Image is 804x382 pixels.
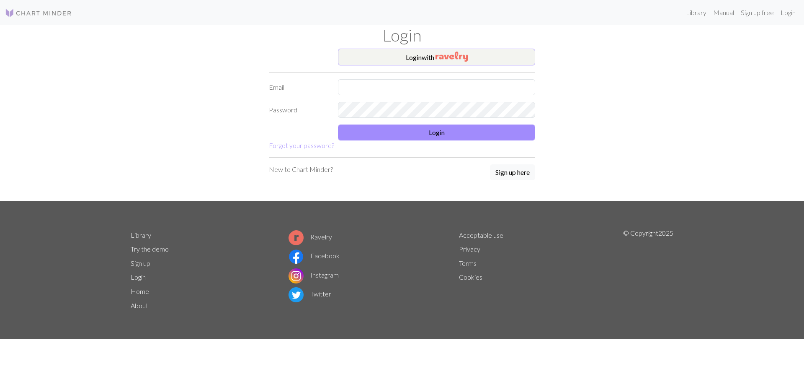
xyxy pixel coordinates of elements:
label: Email [264,79,333,95]
a: Ravelry [289,233,332,241]
h1: Login [126,25,678,45]
img: Instagram logo [289,268,304,283]
a: Acceptable use [459,231,503,239]
p: © Copyright 2025 [623,228,673,313]
button: Loginwith [338,49,535,65]
a: Library [131,231,151,239]
a: Instagram [289,271,339,279]
a: Home [131,287,149,295]
a: About [131,301,148,309]
a: Login [131,273,146,281]
a: Manual [710,4,737,21]
img: Ravelry [435,52,468,62]
a: Library [683,4,710,21]
a: Privacy [459,245,480,253]
a: Try the demo [131,245,169,253]
img: Facebook logo [289,249,304,264]
img: Ravelry logo [289,230,304,245]
a: Cookies [459,273,482,281]
a: Twitter [289,290,331,298]
button: Login [338,125,535,140]
a: Forgot your password? [269,141,334,149]
button: Sign up here [490,164,535,180]
label: Password [264,102,333,118]
a: Login [777,4,799,21]
a: Sign up free [737,4,777,21]
img: Logo [5,8,72,18]
a: Facebook [289,252,340,260]
p: New to Chart Minder? [269,164,333,174]
a: Terms [459,259,477,267]
img: Twitter logo [289,287,304,302]
a: Sign up [131,259,150,267]
a: Sign up here [490,164,535,181]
